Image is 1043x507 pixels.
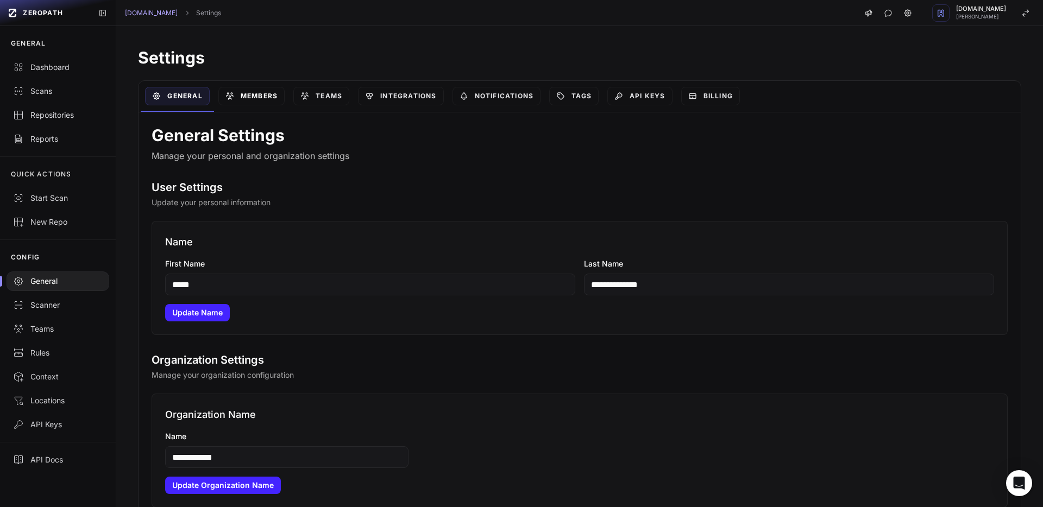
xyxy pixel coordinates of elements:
[152,180,1008,195] h2: User Settings
[11,39,46,48] p: GENERAL
[13,217,103,227] div: New Repo
[125,9,178,17] a: [DOMAIN_NAME]
[165,258,575,269] label: First Name
[1006,470,1032,496] div: Open Intercom Messenger
[549,87,599,105] a: Tags
[13,454,103,465] div: API Docs
[607,87,673,105] a: API Keys
[13,62,103,73] div: Dashboard
[13,347,103,358] div: Rules
[165,304,230,321] button: Update Name
[165,431,994,442] label: Name
[152,125,1008,145] h1: General Settings
[165,407,994,422] h3: Organization Name
[13,86,103,97] div: Scans
[165,477,281,494] button: Update Organization Name
[152,370,1008,381] p: Manage your organization configuration
[196,9,221,17] a: Settings
[358,87,443,105] a: Integrations
[13,134,103,144] div: Reports
[125,9,221,17] nav: breadcrumb
[218,87,285,105] a: Members
[165,235,994,250] h3: Name
[13,110,103,121] div: Repositories
[4,4,90,22] a: ZEROPATH
[23,9,63,17] span: ZEROPATH
[152,149,1008,162] p: Manage your personal and organization settings
[681,87,740,105] a: Billing
[13,193,103,204] div: Start Scan
[956,14,1006,20] span: [PERSON_NAME]
[152,197,1008,208] p: Update your personal information
[11,170,72,179] p: QUICK ACTIONS
[13,371,103,382] div: Context
[956,6,1006,12] span: [DOMAIN_NAME]
[13,419,103,430] div: API Keys
[13,300,103,310] div: Scanner
[293,87,349,105] a: Teams
[138,48,1021,67] h1: Settings
[453,87,541,105] a: Notifications
[11,253,40,262] p: CONFIG
[13,395,103,406] div: Locations
[13,324,103,334] div: Teams
[145,87,209,105] a: General
[13,276,103,287] div: General
[183,9,191,17] svg: chevron right,
[584,258,994,269] label: Last Name
[152,352,1008,367] h2: Organization Settings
